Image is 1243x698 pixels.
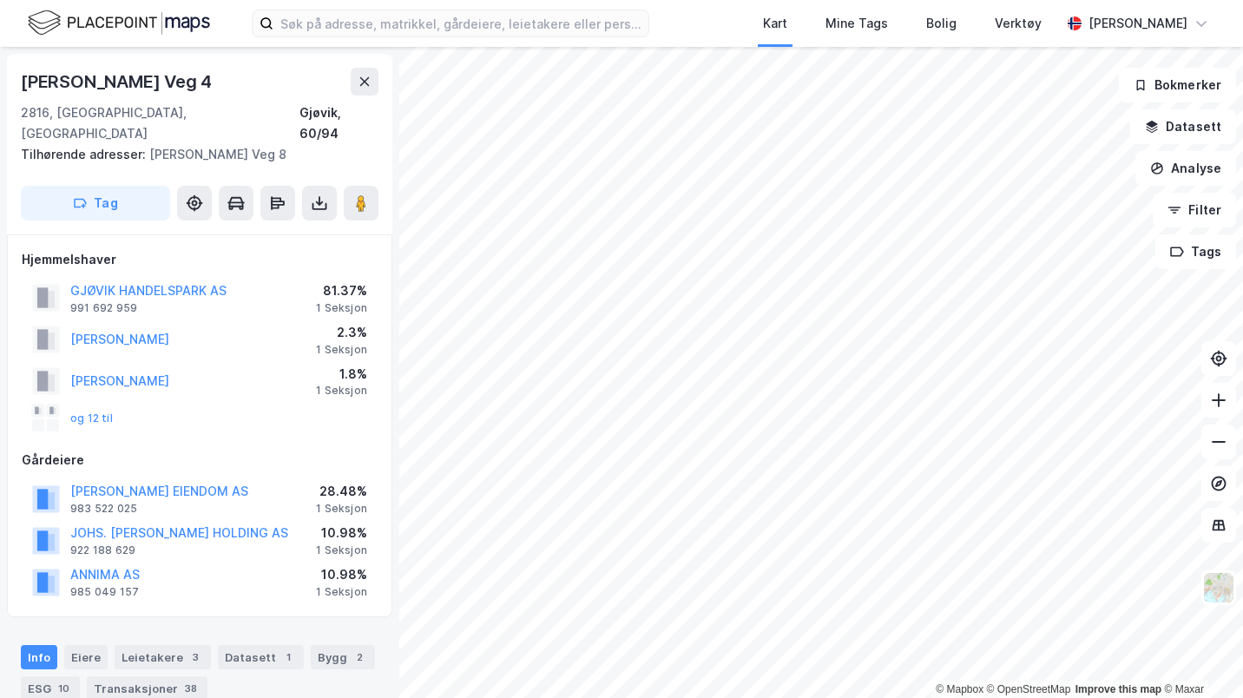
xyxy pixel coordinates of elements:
div: Eiere [64,645,108,669]
div: Bolig [926,13,957,34]
div: Bygg [311,645,375,669]
button: Filter [1153,193,1236,227]
div: 81.37% [316,280,367,301]
div: Datasett [218,645,304,669]
button: Bokmerker [1119,68,1236,102]
div: 1 Seksjon [316,543,367,557]
div: Gårdeiere [22,450,378,471]
div: Mine Tags [825,13,888,34]
iframe: Chat Widget [1156,615,1243,698]
div: 1 [280,649,297,666]
div: 10.98% [316,564,367,585]
div: Hjemmelshaver [22,249,378,270]
div: 10 [55,680,73,697]
div: 3 [187,649,204,666]
div: 1 Seksjon [316,343,367,357]
img: logo.f888ab2527a4732fd821a326f86c7f29.svg [28,8,210,38]
div: 10.98% [316,523,367,543]
div: [PERSON_NAME] [1088,13,1187,34]
div: 1 Seksjon [316,585,367,599]
div: 2816, [GEOGRAPHIC_DATA], [GEOGRAPHIC_DATA] [21,102,299,144]
div: [PERSON_NAME] Veg 8 [21,144,365,165]
button: Datasett [1130,109,1236,144]
div: Leietakere [115,645,211,669]
div: Info [21,645,57,669]
a: Improve this map [1075,683,1161,695]
a: Mapbox [936,683,983,695]
button: Tag [21,186,170,221]
div: 985 049 157 [70,585,139,599]
span: Tilhørende adresser: [21,147,149,161]
button: Analyse [1135,151,1236,186]
div: Kart [763,13,787,34]
div: 1 Seksjon [316,301,367,315]
input: Søk på adresse, matrikkel, gårdeiere, leietakere eller personer [273,10,648,36]
div: 922 188 629 [70,543,135,557]
div: Gjøvik, 60/94 [299,102,378,144]
div: 1 Seksjon [316,502,367,516]
div: 991 692 959 [70,301,137,315]
div: 2 [351,649,368,666]
div: Verktøy [995,13,1042,34]
div: 38 [181,680,201,697]
img: Z [1202,571,1235,604]
div: 983 522 025 [70,502,137,516]
button: Tags [1155,234,1236,269]
div: 2.3% [316,322,367,343]
div: 1 Seksjon [316,384,367,398]
div: [PERSON_NAME] Veg 4 [21,68,215,95]
div: 1.8% [316,364,367,385]
a: OpenStreetMap [987,683,1071,695]
div: 28.48% [316,481,367,502]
